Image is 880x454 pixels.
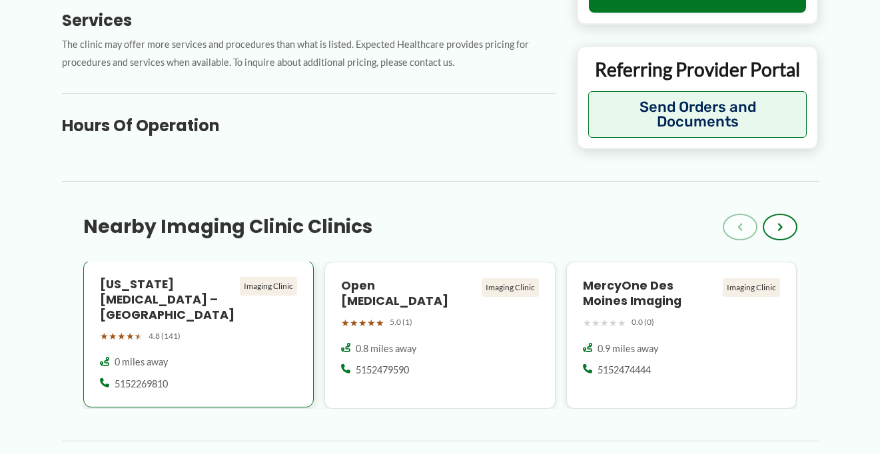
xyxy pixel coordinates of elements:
[356,363,409,377] span: 5152479590
[592,314,600,332] span: ★
[583,314,592,332] span: ★
[324,262,556,409] a: Open [MEDICAL_DATA] Imaging Clinic ★★★★★ 5.0 (1) 0.8 miles away 5152479590
[350,314,358,332] span: ★
[609,314,618,332] span: ★
[376,314,384,332] span: ★
[737,219,743,235] span: ‹
[117,328,126,345] span: ★
[356,342,416,355] span: 0.8 miles away
[62,36,556,72] p: The clinic may offer more services and procedures than what is listed. Expected Healthcare provid...
[618,314,626,332] span: ★
[341,278,476,309] h4: Open [MEDICAL_DATA]
[723,278,780,297] div: Imaging Clinic
[341,314,350,332] span: ★
[135,328,143,345] span: ★
[588,57,807,81] p: Referring Provider Portal
[109,328,117,345] span: ★
[100,328,109,345] span: ★
[115,377,168,391] span: 5152269810
[83,215,372,239] h3: Nearby Imaging Clinic Clinics
[390,315,412,330] span: 5.0 (1)
[482,278,539,297] div: Imaging Clinic
[598,363,651,377] span: 5152474444
[588,91,807,138] button: Send Orders and Documents
[777,219,783,235] span: ›
[600,314,609,332] span: ★
[632,315,654,330] span: 0.0 (0)
[115,355,168,369] span: 0 miles away
[83,262,314,409] a: [US_STATE] [MEDICAL_DATA] – [GEOGRAPHIC_DATA] Imaging Clinic ★★★★★ 4.8 (141) 0 miles away 5152269810
[763,214,797,240] button: ›
[62,10,556,31] h3: Services
[100,277,235,323] h4: [US_STATE] [MEDICAL_DATA] – [GEOGRAPHIC_DATA]
[358,314,367,332] span: ★
[723,214,757,240] button: ‹
[598,342,658,355] span: 0.9 miles away
[583,278,718,309] h4: MercyOne Des Moines Imaging
[62,115,556,136] h3: Hours of Operation
[566,262,797,409] a: MercyOne Des Moines Imaging Imaging Clinic ★★★★★ 0.0 (0) 0.9 miles away 5152474444
[149,329,181,343] span: 4.8 (141)
[240,277,297,296] div: Imaging Clinic
[367,314,376,332] span: ★
[126,328,135,345] span: ★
